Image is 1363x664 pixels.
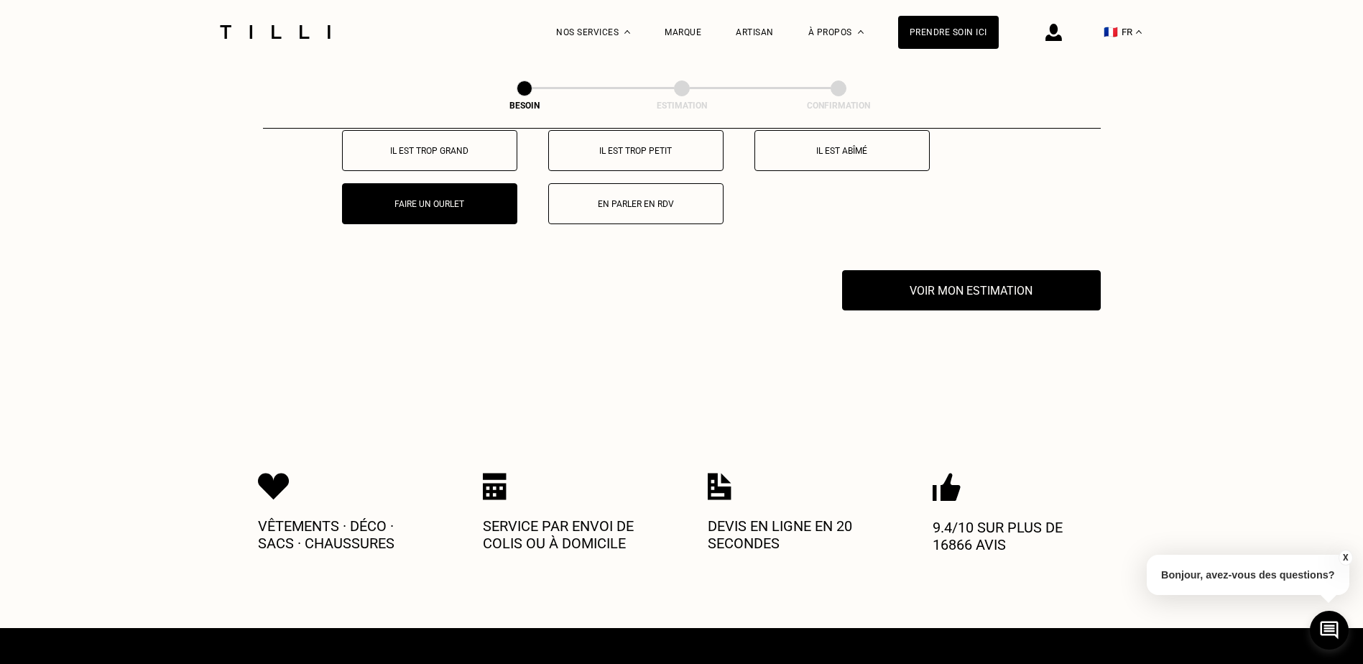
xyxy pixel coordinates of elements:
p: Il est trop petit [556,146,716,156]
button: Faire un ourlet [342,183,517,224]
img: Icon [933,473,961,502]
div: Besoin [453,101,596,111]
img: menu déroulant [1136,30,1142,34]
img: Menu déroulant [624,30,630,34]
img: Icon [708,473,731,500]
p: Faire un ourlet [350,199,509,209]
button: Voir mon estimation [842,270,1101,310]
p: En parler en RDV [556,199,716,209]
img: Logo du service de couturière Tilli [215,25,336,39]
div: Estimation [610,101,754,111]
p: 9.4/10 sur plus de 16866 avis [933,519,1105,553]
button: En parler en RDV [548,183,724,224]
div: Confirmation [767,101,910,111]
img: Icon [483,473,507,500]
p: Il est trop grand [350,146,509,156]
img: Icon [258,473,290,500]
img: Menu déroulant à propos [858,30,864,34]
button: Il est trop petit [548,130,724,171]
img: icône connexion [1045,24,1062,41]
p: Devis en ligne en 20 secondes [708,517,880,552]
button: X [1338,550,1352,566]
p: Vêtements · Déco · Sacs · Chaussures [258,517,430,552]
p: Bonjour, avez-vous des questions? [1147,555,1349,595]
a: Prendre soin ici [898,16,999,49]
a: Marque [665,27,701,37]
a: Artisan [736,27,774,37]
button: Il est trop grand [342,130,517,171]
p: Service par envoi de colis ou à domicile [483,517,655,552]
p: Il est abîmé [762,146,922,156]
button: Il est abîmé [754,130,930,171]
span: 🇫🇷 [1104,25,1118,39]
